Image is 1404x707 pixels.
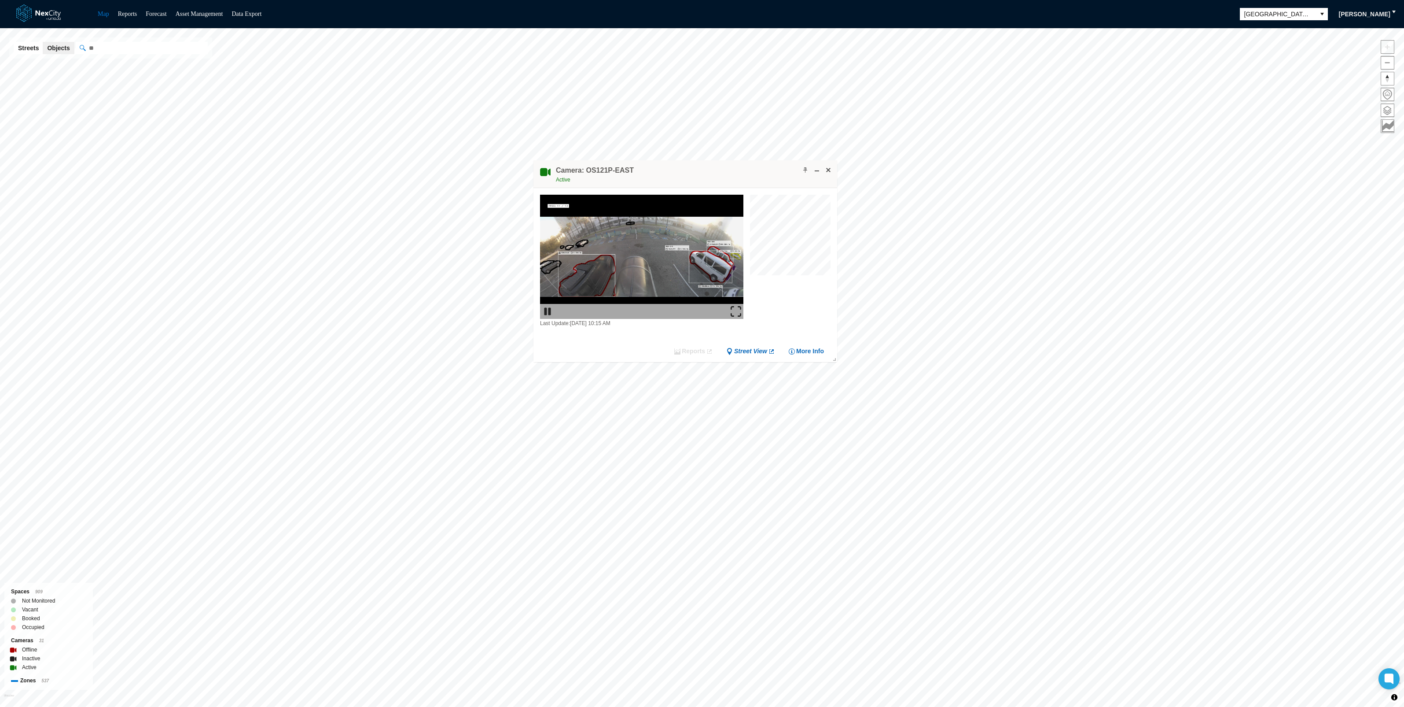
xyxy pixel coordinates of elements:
span: Objects [47,44,70,52]
span: Street View [734,347,767,355]
button: [PERSON_NAME] [1333,7,1396,21]
span: [GEOGRAPHIC_DATA][PERSON_NAME] [1244,10,1312,19]
button: Objects [43,42,74,54]
button: Zoom in [1381,40,1394,54]
span: 909 [35,589,43,594]
span: More Info [796,347,824,355]
label: Not Monitored [22,596,55,605]
label: Booked [22,614,40,623]
span: 537 [41,678,49,683]
label: Active [22,663,37,672]
button: Home [1381,88,1394,101]
span: 31 [39,638,44,643]
img: expand [731,306,741,317]
span: Zoom out [1381,56,1394,69]
a: Map [98,11,109,17]
h4: Double-click to make header text selectable [556,166,634,175]
a: Reports [118,11,137,17]
button: Toggle attribution [1389,692,1400,703]
canvas: Map [750,195,835,280]
button: select [1316,8,1328,20]
span: Toggle attribution [1392,692,1397,702]
span: Active [556,177,570,183]
img: video [540,195,743,319]
button: Layers management [1381,104,1394,117]
div: Spaces [11,587,86,596]
a: Asset Management [176,11,223,17]
label: Occupied [22,623,44,632]
button: Key metrics [1381,119,1394,133]
button: More Info [788,347,824,355]
span: Streets [18,44,39,52]
a: Mapbox homepage [4,694,14,704]
button: Streets [14,42,43,54]
div: Zones [11,676,86,685]
label: Vacant [22,605,38,614]
img: play [542,306,553,317]
button: Reset bearing to north [1381,72,1394,85]
span: Zoom in [1381,41,1394,53]
label: Inactive [22,654,40,663]
span: [PERSON_NAME] [1339,10,1390,19]
a: Data Export [232,11,261,17]
button: Zoom out [1381,56,1394,70]
div: Double-click to make header text selectable [556,166,634,184]
div: Last Update: [DATE] 10:15 AM [540,319,743,328]
a: Forecast [146,11,166,17]
div: Cameras [11,636,86,645]
span: Reset bearing to north [1381,72,1394,85]
label: Offline [22,645,37,654]
a: Street View [726,347,775,355]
